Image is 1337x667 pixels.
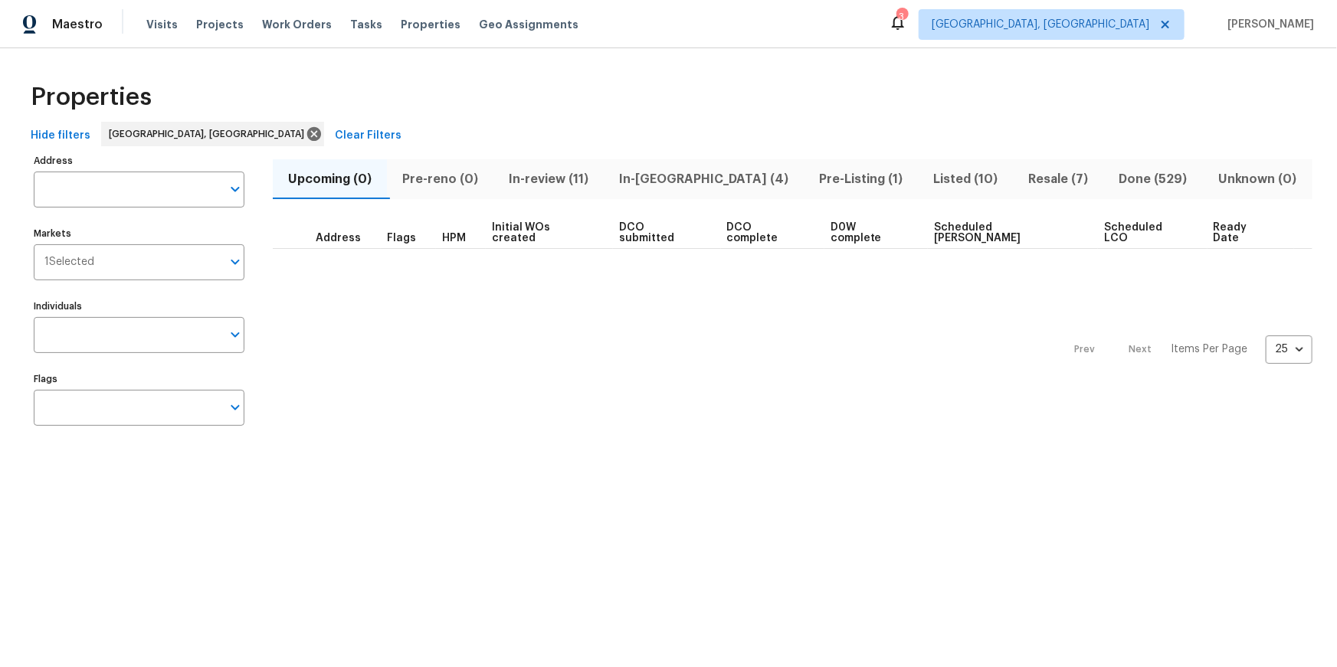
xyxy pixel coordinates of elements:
[503,168,595,190] span: In-review (11)
[224,178,246,200] button: Open
[224,324,246,345] button: Open
[262,17,332,32] span: Work Orders
[619,222,700,244] span: DCO submitted
[442,233,466,244] span: HPM
[613,168,795,190] span: In-[GEOGRAPHIC_DATA] (4)
[224,251,246,273] button: Open
[1212,168,1303,190] span: Unknown (0)
[479,17,578,32] span: Geo Assignments
[52,17,103,32] span: Maestro
[146,17,178,32] span: Visits
[196,17,244,32] span: Projects
[109,126,310,142] span: [GEOGRAPHIC_DATA], [GEOGRAPHIC_DATA]
[224,397,246,418] button: Open
[44,256,94,269] span: 1 Selected
[31,126,90,145] span: Hide filters
[31,90,152,105] span: Properties
[34,156,244,165] label: Address
[727,222,804,244] span: DCO complete
[335,126,401,145] span: Clear Filters
[101,122,324,146] div: [GEOGRAPHIC_DATA], [GEOGRAPHIC_DATA]
[1023,168,1095,190] span: Resale (7)
[316,233,361,244] span: Address
[25,122,97,150] button: Hide filters
[1171,342,1247,357] p: Items Per Page
[813,168,909,190] span: Pre-Listing (1)
[350,19,382,30] span: Tasks
[896,9,907,25] div: 3
[282,168,378,190] span: Upcoming (0)
[831,222,908,244] span: D0W complete
[1266,329,1312,369] div: 25
[34,302,244,311] label: Individuals
[329,122,408,150] button: Clear Filters
[492,222,593,244] span: Initial WOs created
[1060,258,1312,441] nav: Pagination Navigation
[1113,168,1194,190] span: Done (529)
[1104,222,1187,244] span: Scheduled LCO
[401,17,460,32] span: Properties
[1221,17,1314,32] span: [PERSON_NAME]
[1214,222,1274,244] span: Ready Date
[34,229,244,238] label: Markets
[932,17,1149,32] span: [GEOGRAPHIC_DATA], [GEOGRAPHIC_DATA]
[34,374,244,384] label: Flags
[934,222,1078,244] span: Scheduled [PERSON_NAME]
[396,168,484,190] span: Pre-reno (0)
[928,168,1004,190] span: Listed (10)
[387,233,416,244] span: Flags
